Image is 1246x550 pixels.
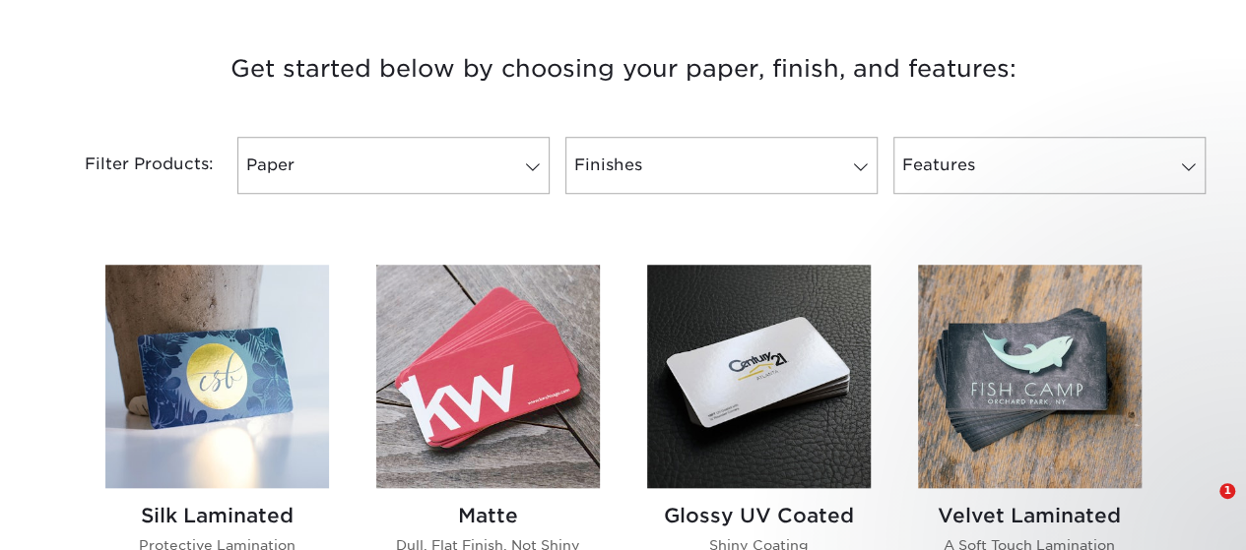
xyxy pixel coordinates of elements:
[33,137,230,194] div: Filter Products:
[105,265,329,488] img: Silk Laminated Business Cards
[852,349,1246,497] iframe: Intercom notifications message
[5,490,167,543] iframe: Google Customer Reviews
[105,504,329,527] h2: Silk Laminated
[237,137,550,194] a: Paper
[565,137,878,194] a: Finishes
[376,504,600,527] h2: Matte
[893,137,1206,194] a: Features
[1219,483,1235,499] span: 1
[376,265,600,488] img: Matte Business Cards
[1179,483,1226,530] iframe: Intercom live chat
[647,504,871,527] h2: Glossy UV Coated
[918,504,1142,527] h2: Velvet Laminated
[647,265,871,488] img: Glossy UV Coated Business Cards
[47,25,1200,113] h3: Get started below by choosing your paper, finish, and features:
[918,265,1142,488] img: Velvet Laminated Business Cards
